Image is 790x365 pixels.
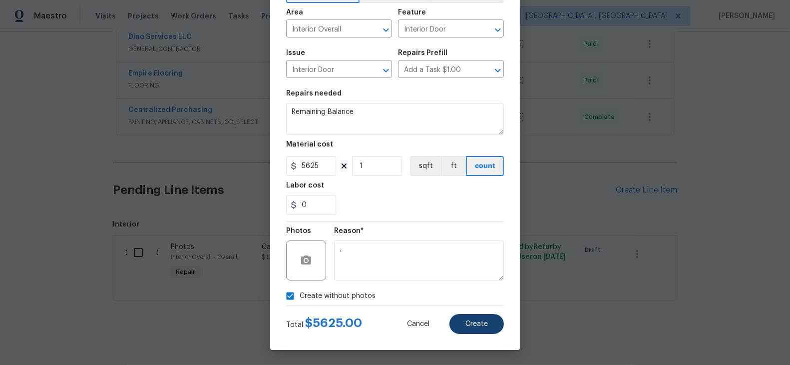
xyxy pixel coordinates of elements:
[334,240,504,280] textarea: .
[300,291,376,301] span: Create without photos
[407,320,429,328] span: Cancel
[286,182,324,189] h5: Labor cost
[305,317,362,329] span: $ 5625.00
[466,156,504,176] button: count
[286,318,362,330] div: Total
[286,9,303,16] h5: Area
[491,23,505,37] button: Open
[410,156,441,176] button: sqft
[465,320,488,328] span: Create
[491,63,505,77] button: Open
[334,227,364,234] h5: Reason*
[441,156,466,176] button: ft
[379,23,393,37] button: Open
[391,314,445,334] button: Cancel
[286,141,333,148] h5: Material cost
[286,90,342,97] h5: Repairs needed
[286,227,311,234] h5: Photos
[379,63,393,77] button: Open
[286,103,504,135] textarea: Remaining Balance
[398,49,447,56] h5: Repairs Prefill
[449,314,504,334] button: Create
[398,9,426,16] h5: Feature
[286,49,305,56] h5: Issue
